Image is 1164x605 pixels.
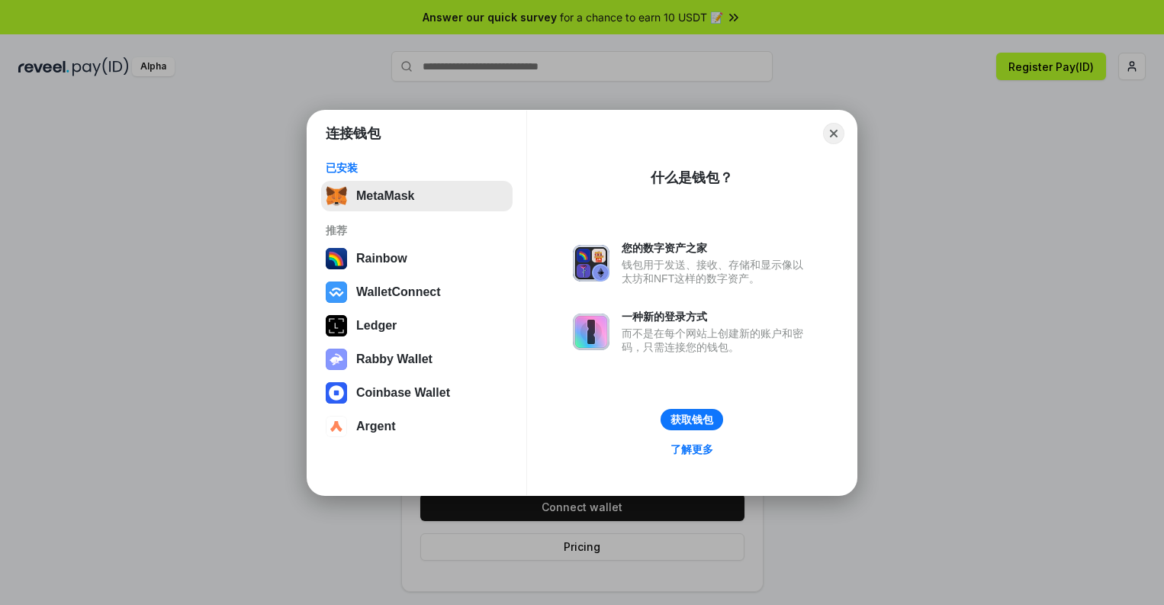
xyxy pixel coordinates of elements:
button: Argent [321,411,513,442]
button: MetaMask [321,181,513,211]
div: 您的数字资产之家 [622,241,811,255]
button: Rabby Wallet [321,344,513,375]
div: 了解更多 [670,442,713,456]
button: 获取钱包 [661,409,723,430]
div: 一种新的登录方式 [622,310,811,323]
a: 了解更多 [661,439,722,459]
img: svg+xml,%3Csvg%20width%3D%22120%22%20height%3D%22120%22%20viewBox%3D%220%200%20120%20120%22%20fil... [326,248,347,269]
div: 获取钱包 [670,413,713,426]
button: WalletConnect [321,277,513,307]
h1: 连接钱包 [326,124,381,143]
div: Coinbase Wallet [356,386,450,400]
button: Close [823,123,844,144]
img: svg+xml,%3Csvg%20width%3D%2228%22%20height%3D%2228%22%20viewBox%3D%220%200%2028%2028%22%20fill%3D... [326,382,347,404]
div: Argent [356,420,396,433]
img: svg+xml,%3Csvg%20xmlns%3D%22http%3A%2F%2Fwww.w3.org%2F2000%2Fsvg%22%20fill%3D%22none%22%20viewBox... [573,314,609,350]
div: 什么是钱包？ [651,169,733,187]
div: Rabby Wallet [356,352,432,366]
img: svg+xml,%3Csvg%20xmlns%3D%22http%3A%2F%2Fwww.w3.org%2F2000%2Fsvg%22%20fill%3D%22none%22%20viewBox... [326,349,347,370]
img: svg+xml,%3Csvg%20xmlns%3D%22http%3A%2F%2Fwww.w3.org%2F2000%2Fsvg%22%20width%3D%2228%22%20height%3... [326,315,347,336]
div: MetaMask [356,189,414,203]
button: Coinbase Wallet [321,378,513,408]
img: svg+xml,%3Csvg%20fill%3D%22none%22%20height%3D%2233%22%20viewBox%3D%220%200%2035%2033%22%20width%... [326,185,347,207]
div: Ledger [356,319,397,333]
div: 推荐 [326,224,508,237]
img: svg+xml,%3Csvg%20width%3D%2228%22%20height%3D%2228%22%20viewBox%3D%220%200%2028%2028%22%20fill%3D... [326,282,347,303]
img: svg+xml,%3Csvg%20width%3D%2228%22%20height%3D%2228%22%20viewBox%3D%220%200%2028%2028%22%20fill%3D... [326,416,347,437]
button: Ledger [321,311,513,341]
button: Rainbow [321,243,513,274]
div: 钱包用于发送、接收、存储和显示像以太坊和NFT这样的数字资产。 [622,258,811,285]
img: svg+xml,%3Csvg%20xmlns%3D%22http%3A%2F%2Fwww.w3.org%2F2000%2Fsvg%22%20fill%3D%22none%22%20viewBox... [573,245,609,282]
div: 已安装 [326,161,508,175]
div: 而不是在每个网站上创建新的账户和密码，只需连接您的钱包。 [622,327,811,354]
div: Rainbow [356,252,407,265]
div: WalletConnect [356,285,441,299]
